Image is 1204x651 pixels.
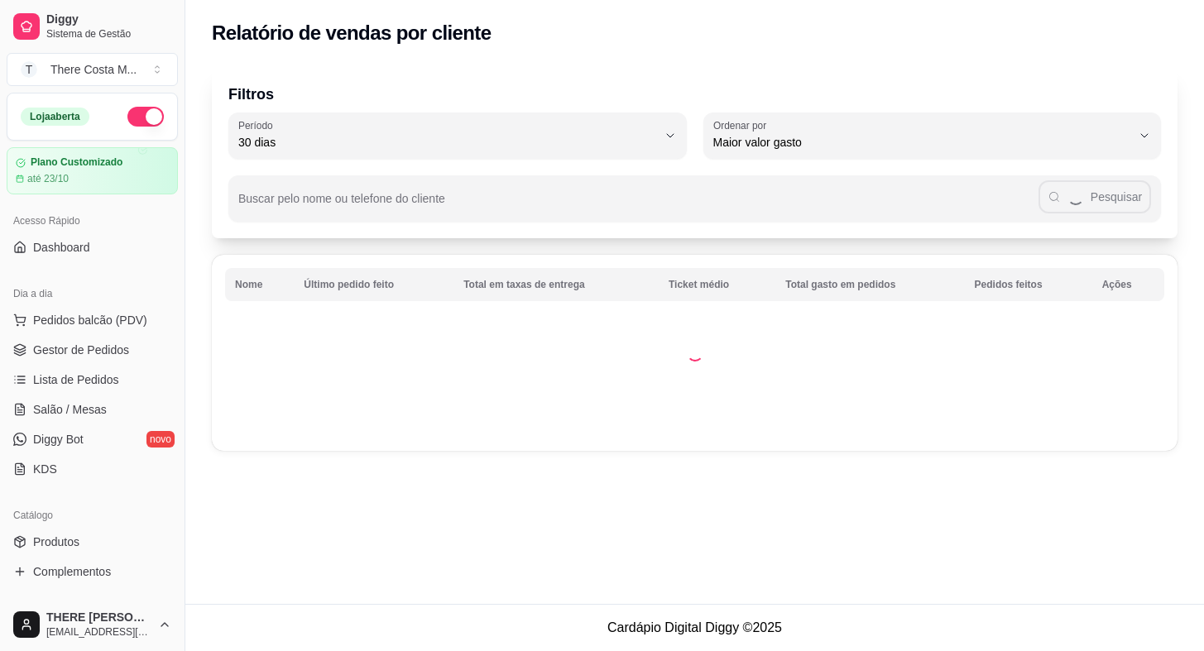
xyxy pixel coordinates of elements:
[713,118,772,132] label: Ordenar por
[7,605,178,644] button: THERE [PERSON_NAME][EMAIL_ADDRESS][DOMAIN_NAME]
[127,107,164,127] button: Alterar Status
[7,456,178,482] a: KDS
[7,147,178,194] a: Plano Customizadoaté 23/10
[33,342,129,358] span: Gestor de Pedidos
[7,396,178,423] a: Salão / Mesas
[21,108,89,126] div: Loja aberta
[212,20,492,46] h2: Relatório de vendas por cliente
[33,312,147,328] span: Pedidos balcão (PDV)
[7,53,178,86] button: Select a team
[7,337,178,363] a: Gestor de Pedidos
[238,197,1039,213] input: Buscar pelo nome ou telefone do cliente
[7,234,178,261] a: Dashboard
[31,156,122,169] article: Plano Customizado
[33,534,79,550] span: Produtos
[7,208,178,234] div: Acesso Rápido
[7,502,178,529] div: Catálogo
[33,401,107,418] span: Salão / Mesas
[7,558,178,585] a: Complementos
[33,371,119,388] span: Lista de Pedidos
[46,27,171,41] span: Sistema de Gestão
[46,12,171,27] span: Diggy
[7,280,178,307] div: Dia a dia
[185,604,1204,651] footer: Cardápio Digital Diggy © 2025
[33,563,111,580] span: Complementos
[7,307,178,333] button: Pedidos balcão (PDV)
[7,529,178,555] a: Produtos
[21,61,37,78] span: T
[46,610,151,625] span: THERE [PERSON_NAME]
[50,61,137,78] div: There Costa M ...
[228,112,687,159] button: Período30 dias
[228,83,1161,106] p: Filtros
[33,431,84,448] span: Diggy Bot
[33,239,90,256] span: Dashboard
[7,426,178,452] a: Diggy Botnovo
[7,7,178,46] a: DiggySistema de Gestão
[687,345,703,361] div: Loading
[713,134,1132,151] span: Maior valor gasto
[7,366,178,393] a: Lista de Pedidos
[46,625,151,639] span: [EMAIL_ADDRESS][DOMAIN_NAME]
[238,134,657,151] span: 30 dias
[238,118,278,132] label: Período
[27,172,69,185] article: até 23/10
[703,112,1162,159] button: Ordenar porMaior valor gasto
[33,461,57,477] span: KDS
